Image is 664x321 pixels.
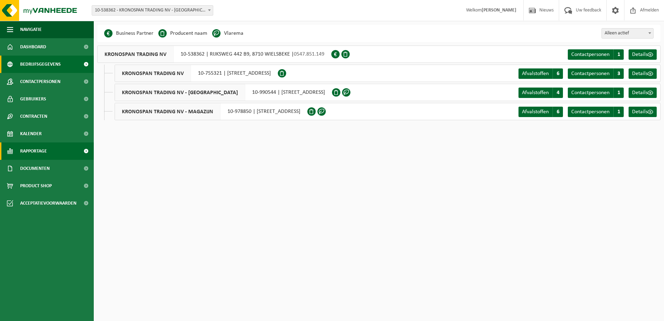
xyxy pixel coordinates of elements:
[20,90,46,108] span: Gebruikers
[522,90,549,96] span: Afvalstoffen
[613,68,624,79] span: 3
[522,71,549,76] span: Afvalstoffen
[601,28,654,39] span: Alleen actief
[115,65,191,82] span: KRONOSPAN TRADING NV
[629,68,657,79] a: Details
[568,88,624,98] a: Contactpersonen 1
[629,49,657,60] a: Details
[568,68,624,79] a: Contactpersonen 3
[115,84,245,101] span: KRONOSPAN TRADING NV - [GEOGRAPHIC_DATA]
[20,142,47,160] span: Rapportage
[613,49,624,60] span: 1
[97,46,331,63] div: 10-538362 | RIJKSWEG 442 B9, 8710 WIELSBEKE |
[571,90,609,96] span: Contactpersonen
[92,5,213,16] span: 10-538362 - KRONOSPAN TRADING NV - WIELSBEKE
[632,71,648,76] span: Details
[20,38,46,56] span: Dashboard
[632,109,648,115] span: Details
[115,103,307,120] div: 10-978850 | [STREET_ADDRESS]
[518,68,563,79] a: Afvalstoffen 6
[568,49,624,60] a: Contactpersonen 1
[629,88,657,98] a: Details
[20,195,76,212] span: Acceptatievoorwaarden
[92,6,213,15] span: 10-538362 - KRONOSPAN TRADING NV - WIELSBEKE
[104,28,153,39] li: Business Partner
[482,8,516,13] strong: [PERSON_NAME]
[518,88,563,98] a: Afvalstoffen 4
[571,52,609,57] span: Contactpersonen
[571,71,609,76] span: Contactpersonen
[20,21,42,38] span: Navigatie
[553,88,563,98] span: 4
[20,56,61,73] span: Bedrijfsgegevens
[20,177,52,195] span: Product Shop
[294,51,324,57] span: 0547.851.149
[158,28,207,39] li: Producent naam
[20,73,60,90] span: Contactpersonen
[629,107,657,117] a: Details
[522,109,549,115] span: Afvalstoffen
[632,52,648,57] span: Details
[20,160,50,177] span: Documenten
[602,28,653,38] span: Alleen actief
[115,84,332,101] div: 10-990544 | [STREET_ADDRESS]
[613,107,624,117] span: 1
[115,103,221,120] span: KRONOSPAN TRADING NV - MAGAZIJN
[568,107,624,117] a: Contactpersonen 1
[553,107,563,117] span: 6
[115,65,278,82] div: 10-755321 | [STREET_ADDRESS]
[20,108,47,125] span: Contracten
[553,68,563,79] span: 6
[571,109,609,115] span: Contactpersonen
[632,90,648,96] span: Details
[212,28,243,39] li: Vlarema
[613,88,624,98] span: 1
[518,107,563,117] a: Afvalstoffen 6
[98,46,174,63] span: KRONOSPAN TRADING NV
[20,125,42,142] span: Kalender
